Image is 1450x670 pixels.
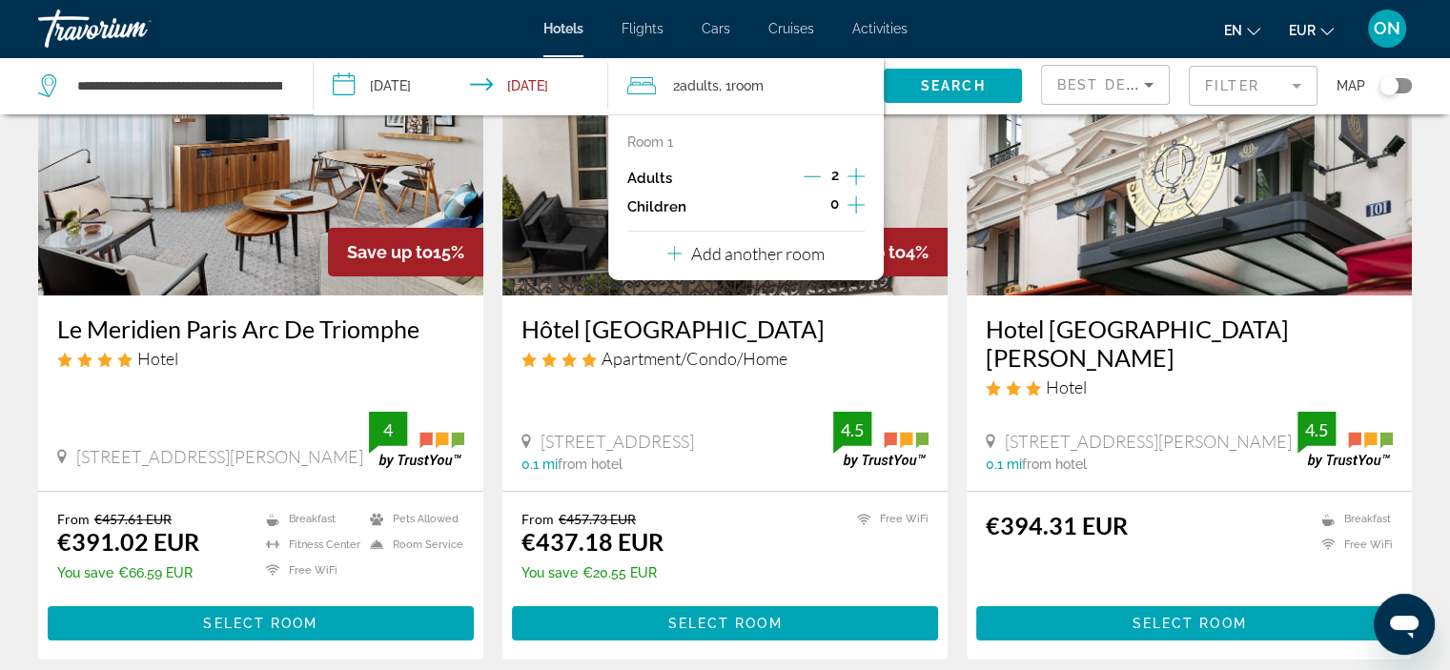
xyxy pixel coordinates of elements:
span: Select Room [667,616,782,631]
span: 0.1 mi [986,457,1022,472]
button: Toggle map [1365,77,1412,94]
span: from hotel [558,457,623,472]
li: Breakfast [1312,511,1393,527]
span: [STREET_ADDRESS][PERSON_NAME] [1005,431,1292,452]
a: Le Meridien Paris Arc De Triomphe [57,315,464,343]
span: 0 [829,196,838,212]
p: Children [627,199,686,215]
button: Increment children [848,193,865,221]
a: Hotels [543,21,583,36]
p: €20.55 EUR [521,565,664,580]
div: 4 star Apartment [521,348,929,369]
span: Hotel [137,348,178,369]
li: Breakfast [256,511,360,527]
li: Room Service [360,537,464,553]
a: Hotel [GEOGRAPHIC_DATA][PERSON_NAME] [986,315,1393,372]
span: Select Room [1132,616,1246,631]
span: Save up to [347,242,433,262]
span: Apartment/Condo/Home [602,348,787,369]
del: €457.61 EUR [94,511,172,527]
mat-select: Sort by [1057,73,1154,96]
a: Travorium [38,4,229,53]
a: Activities [852,21,908,36]
span: 2 [830,168,838,183]
p: Add another room [691,243,825,264]
p: Room 1 [627,134,673,150]
span: , 1 [719,72,764,99]
button: Decrement children [803,195,820,218]
del: €457.73 EUR [559,511,636,527]
button: Decrement adults [804,167,821,190]
iframe: Button to launch messaging window [1374,594,1435,655]
button: Add another room [667,232,825,271]
span: Room [731,78,764,93]
span: en [1224,23,1242,38]
div: 4 star Hotel [57,348,464,369]
a: Flights [622,21,664,36]
span: You save [57,565,113,580]
ins: €437.18 EUR [521,527,664,556]
span: 0.1 mi [521,457,558,472]
span: from hotel [1022,457,1087,472]
ins: €391.02 EUR [57,527,199,556]
li: Fitness Center [256,537,360,553]
span: [STREET_ADDRESS] [541,431,694,452]
div: 4.5 [1297,418,1336,441]
div: 3 star Hotel [986,376,1393,397]
span: [STREET_ADDRESS][PERSON_NAME] [76,446,363,467]
img: trustyou-badge.svg [1297,412,1393,468]
span: Best Deals [1057,77,1156,92]
button: Select Room [976,606,1402,640]
span: Select Room [203,616,317,631]
a: Cruises [768,21,814,36]
span: From [521,511,554,527]
button: Travelers: 2 adults, 0 children [608,57,884,114]
div: 4 [369,418,407,441]
span: Adults [680,78,719,93]
div: 4.5 [833,418,871,441]
a: Select Room [512,611,938,632]
ins: €394.31 EUR [986,511,1128,539]
span: Search [921,78,986,93]
div: 15% [328,228,483,276]
button: Search [884,69,1022,103]
a: Hôtel [GEOGRAPHIC_DATA] [521,315,929,343]
a: Select Room [48,611,474,632]
button: Change currency [1289,16,1334,44]
li: Free WiFi [1312,537,1393,553]
img: trustyou-badge.svg [833,412,929,468]
button: Select Room [512,606,938,640]
button: Change language [1224,16,1260,44]
button: Filter [1189,65,1317,107]
button: User Menu [1362,9,1412,49]
span: Hotel [1046,376,1087,397]
button: Increment adults [848,164,865,193]
a: Cars [702,21,730,36]
li: Pets Allowed [360,511,464,527]
li: Free WiFi [256,562,360,579]
span: Map [1337,72,1365,99]
button: Select Room [48,606,474,640]
span: 2 [673,72,719,99]
p: Adults [627,171,672,187]
span: You save [521,565,578,580]
a: Select Room [976,611,1402,632]
span: ON [1374,19,1400,38]
p: €66.59 EUR [57,565,199,580]
img: trustyou-badge.svg [369,412,464,468]
span: From [57,511,90,527]
span: EUR [1289,23,1316,38]
li: Free WiFi [848,511,929,527]
button: Check-in date: Nov 28, 2025 Check-out date: Nov 30, 2025 [314,57,608,114]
